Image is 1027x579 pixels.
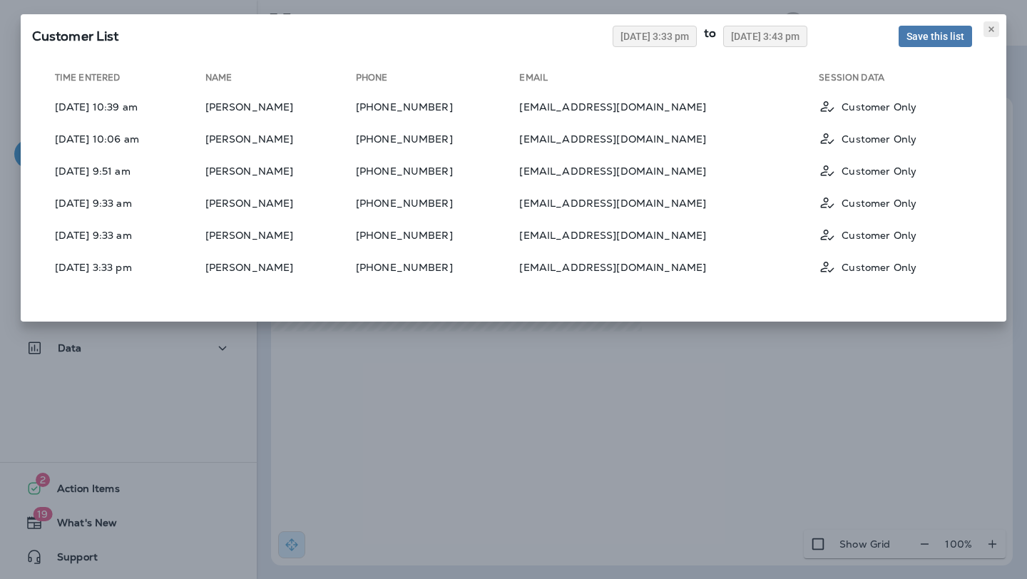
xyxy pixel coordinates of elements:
td: [EMAIL_ADDRESS][DOMAIN_NAME] [519,220,819,250]
button: [DATE] 3:33 pm [613,26,697,47]
td: [EMAIL_ADDRESS][DOMAIN_NAME] [519,252,819,282]
td: [DATE] 10:06 am [44,124,205,153]
td: [EMAIL_ADDRESS][DOMAIN_NAME] [519,156,819,185]
td: [DATE] 10:39 am [44,92,205,121]
td: [PERSON_NAME] [205,220,356,250]
span: [DATE] 3:43 pm [731,31,799,41]
button: [DATE] 3:43 pm [723,26,807,47]
th: Session Data [819,72,983,89]
td: [PERSON_NAME] [205,92,356,121]
td: [PHONE_NUMBER] [356,92,520,121]
span: SQL [32,28,119,44]
td: [PHONE_NUMBER] [356,220,520,250]
td: [PERSON_NAME] [205,252,356,282]
td: [DATE] 9:51 am [44,156,205,185]
span: [DATE] 3:33 pm [620,31,689,41]
td: [DATE] 9:33 am [44,188,205,217]
td: [DATE] 9:33 am [44,220,205,250]
td: [EMAIL_ADDRESS][DOMAIN_NAME] [519,92,819,121]
p: Customer Only [842,230,916,241]
td: [PERSON_NAME] [205,188,356,217]
th: Time Entered [44,72,205,89]
td: [PHONE_NUMBER] [356,156,520,185]
p: Customer Only [842,262,916,273]
div: Customer Only [819,162,972,180]
td: [PHONE_NUMBER] [356,188,520,217]
td: [PHONE_NUMBER] [356,124,520,153]
p: Customer Only [842,198,916,209]
p: Customer Only [842,133,916,145]
div: Customer Only [819,98,972,116]
th: Phone [356,72,520,89]
button: Save this list [899,26,972,47]
div: Customer Only [819,226,972,244]
th: Email [519,72,819,89]
span: Save this list [906,31,964,41]
td: [EMAIL_ADDRESS][DOMAIN_NAME] [519,188,819,217]
td: [PERSON_NAME] [205,156,356,185]
div: to [697,26,723,47]
div: Customer Only [819,130,972,148]
td: [EMAIL_ADDRESS][DOMAIN_NAME] [519,124,819,153]
td: [PHONE_NUMBER] [356,252,520,282]
p: Customer Only [842,101,916,113]
td: [PERSON_NAME] [205,124,356,153]
p: Customer Only [842,165,916,177]
div: Customer Only [819,258,972,276]
td: [DATE] 3:33 pm [44,252,205,282]
th: Name [205,72,356,89]
div: Customer Only [819,194,972,212]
